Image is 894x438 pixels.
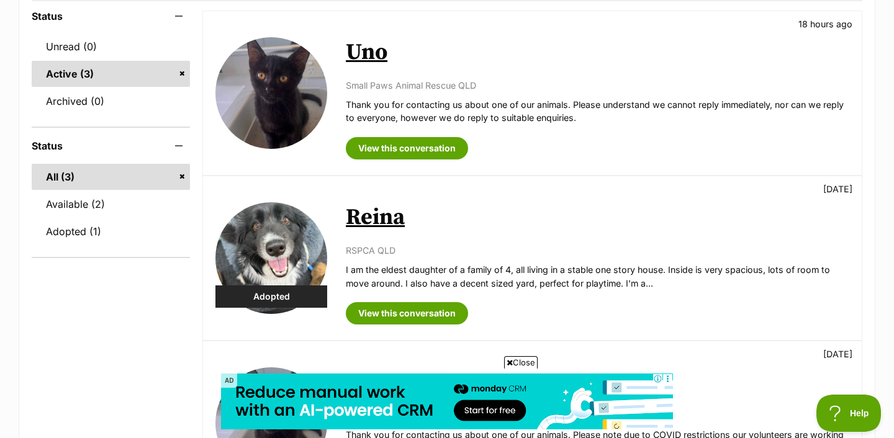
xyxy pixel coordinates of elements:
[32,140,190,151] header: Status
[346,137,468,159] a: View this conversation
[32,11,190,22] header: Status
[346,203,405,231] a: Reina
[823,182,852,195] p: [DATE]
[798,17,852,30] p: 18 hours ago
[816,395,882,432] iframe: Help Scout Beacon - Open
[215,202,327,314] img: Reina
[447,431,448,432] iframe: Advertisement
[504,356,538,369] span: Close
[215,285,327,308] div: Adopted
[346,302,468,324] a: View this conversation
[346,98,849,125] p: Thank you for contacting us about one of our animals. Please understand we cannot reply immediate...
[346,244,849,257] p: RSPCA QLD
[346,79,849,92] p: Small Paws Animal Rescue QLD
[32,34,190,60] a: Unread (0)
[32,61,190,87] a: Active (3)
[32,218,190,244] a: Adopted (1)
[346,263,849,290] p: I am the eldest daughter of a family of 4, all living in a stable one story house. Inside is very...
[221,373,237,388] span: AD
[823,347,852,360] p: [DATE]
[215,37,327,149] img: Uno
[32,88,190,114] a: Archived (0)
[346,38,387,66] a: Uno
[32,164,190,190] a: All (3)
[32,191,190,217] a: Available (2)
